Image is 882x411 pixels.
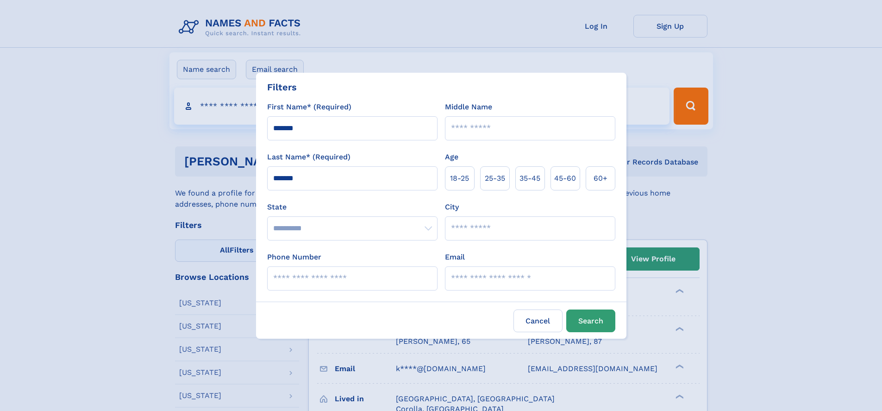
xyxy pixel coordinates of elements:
[594,173,607,184] span: 60+
[445,152,458,163] label: Age
[485,173,505,184] span: 25‑35
[513,310,563,332] label: Cancel
[450,173,469,184] span: 18‑25
[445,202,459,213] label: City
[267,101,351,113] label: First Name* (Required)
[445,101,492,113] label: Middle Name
[267,152,350,163] label: Last Name* (Required)
[519,173,540,184] span: 35‑45
[267,252,321,263] label: Phone Number
[554,173,576,184] span: 45‑60
[267,202,438,213] label: State
[445,252,465,263] label: Email
[566,310,615,332] button: Search
[267,80,297,94] div: Filters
